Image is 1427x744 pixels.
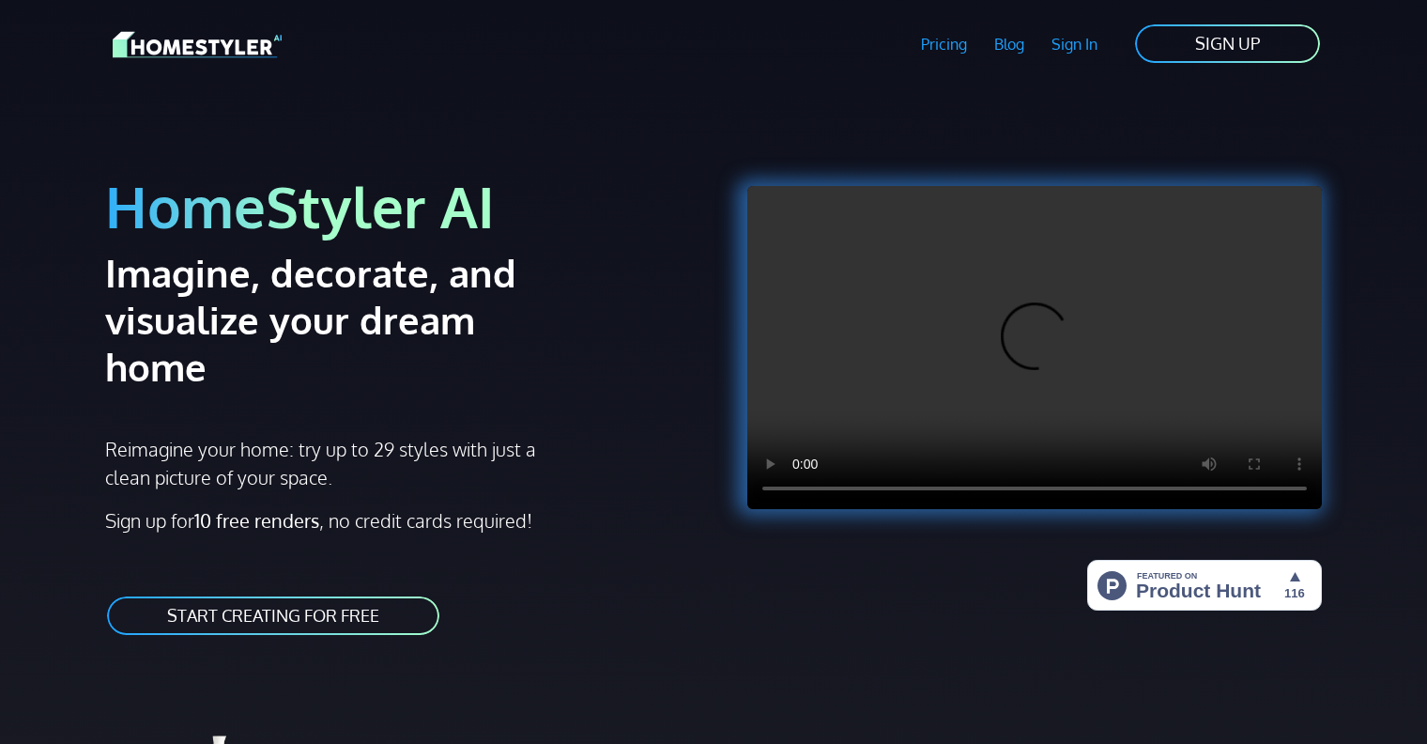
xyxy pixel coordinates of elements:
a: START CREATING FOR FREE [105,595,441,637]
strong: 10 free renders [194,508,319,533]
p: Reimagine your home: try up to 29 styles with just a clean picture of your space. [105,435,553,491]
h2: Imagine, decorate, and visualize your dream home [105,249,583,390]
img: HomeStyler AI logo [113,28,282,61]
a: SIGN UP [1133,23,1322,65]
a: Sign In [1037,23,1111,66]
img: HomeStyler AI - Interior Design Made Easy: One Click to Your Dream Home | Product Hunt [1087,560,1322,611]
a: Blog [980,23,1037,66]
p: Sign up for , no credit cards required! [105,506,702,535]
a: Pricing [908,23,981,66]
h1: HomeStyler AI [105,171,702,241]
